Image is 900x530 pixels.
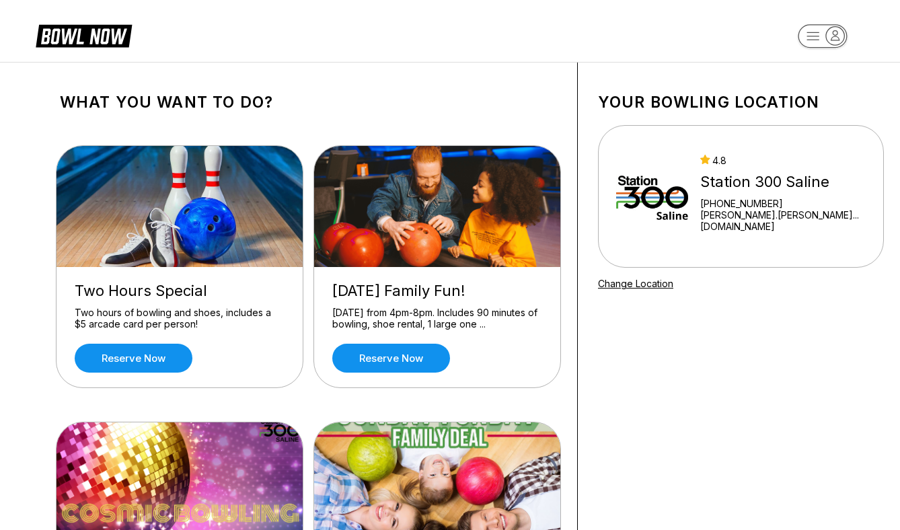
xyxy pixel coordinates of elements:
[700,155,866,166] div: 4.8
[75,282,285,300] div: Two Hours Special
[598,93,884,112] h1: Your bowling location
[700,173,866,191] div: Station 300 Saline
[700,198,866,209] div: [PHONE_NUMBER]
[332,307,542,330] div: [DATE] from 4pm-8pm. Includes 90 minutes of bowling, shoe rental, 1 large one ...
[616,146,688,247] img: Station 300 Saline
[57,146,304,267] img: Two Hours Special
[314,146,562,267] img: Friday Family Fun!
[75,307,285,330] div: Two hours of bowling and shoes, includes a $5 arcade card per person!
[700,209,866,232] a: [PERSON_NAME].[PERSON_NAME]...[DOMAIN_NAME]
[75,344,192,373] a: Reserve now
[332,282,542,300] div: [DATE] Family Fun!
[598,278,673,289] a: Change Location
[332,344,450,373] a: Reserve now
[60,93,557,112] h1: What you want to do?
